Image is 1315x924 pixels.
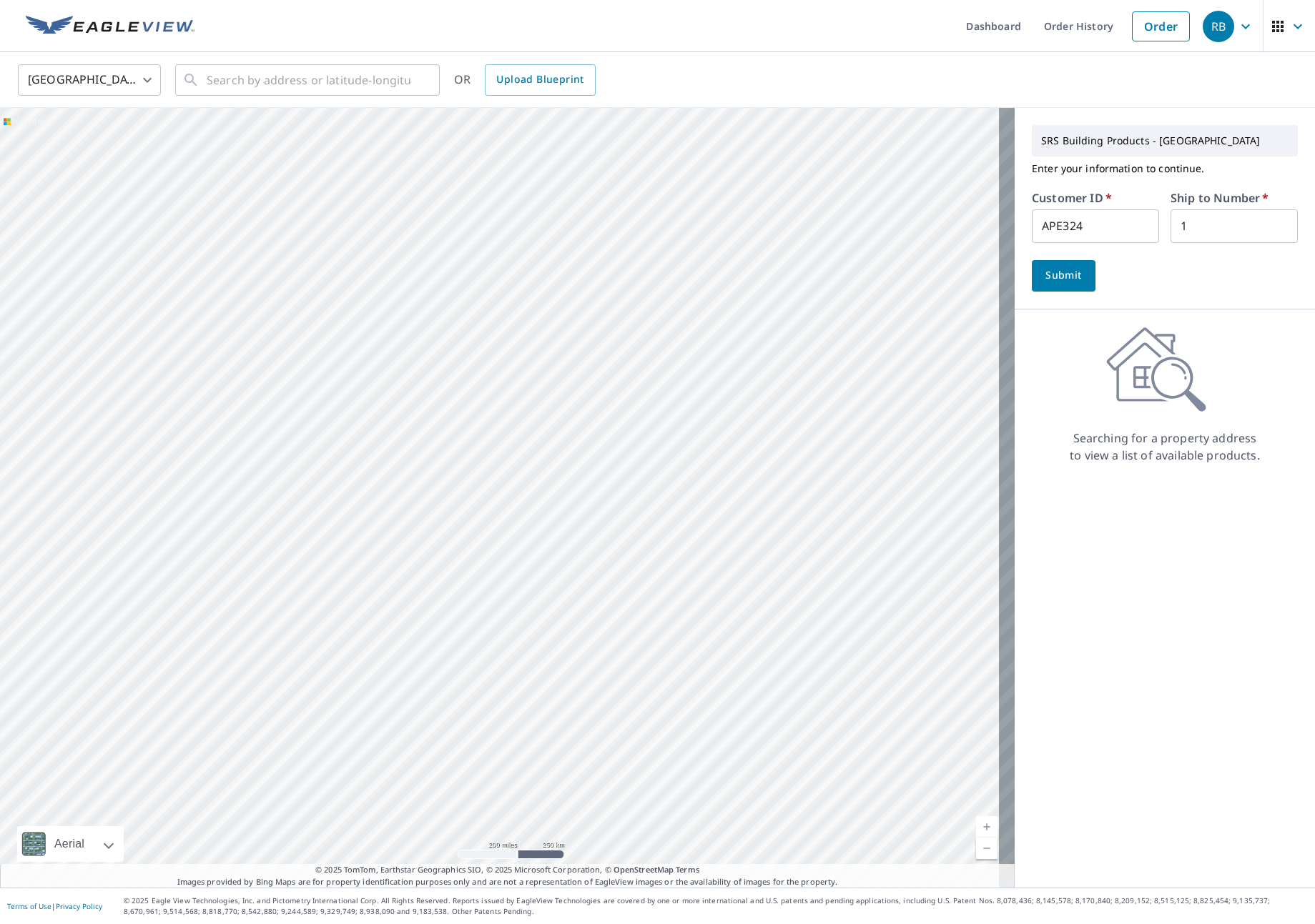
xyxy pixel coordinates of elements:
p: Searching for a property address to view a list of available products. [1069,429,1261,464]
div: OR [454,64,596,96]
span: Upload Blueprint [496,71,583,89]
img: EV Logo [26,16,194,37]
button: Submit [1032,260,1095,292]
a: Terms of Use [7,901,51,911]
div: Aerial [17,826,124,862]
label: Customer ID [1032,192,1112,204]
span: Submit [1043,267,1084,284]
span: © 2025 TomTom, Earthstar Geographics SIO, © 2025 Microsoft Corporation, © [315,864,699,876]
p: © 2025 Eagle View Technologies, Inc. and Pictometry International Corp. All Rights Reserved. Repo... [124,895,1308,917]
a: Order [1132,11,1190,41]
p: Enter your information to continue. [1032,157,1298,181]
div: Aerial [50,826,89,862]
div: [GEOGRAPHIC_DATA] [18,60,161,100]
p: | [7,902,102,910]
input: Search by address or latitude-longitude [207,60,410,100]
a: Current Level 5, Zoom In [976,816,998,838]
a: Terms [676,864,699,875]
label: Ship to Number [1171,192,1269,204]
p: SRS Building Products - [GEOGRAPHIC_DATA] [1035,129,1294,153]
a: Privacy Policy [56,901,102,911]
a: Upload Blueprint [485,64,595,96]
div: RB [1203,11,1234,42]
a: Current Level 5, Zoom Out [976,838,998,859]
a: OpenStreetMap [614,864,674,875]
